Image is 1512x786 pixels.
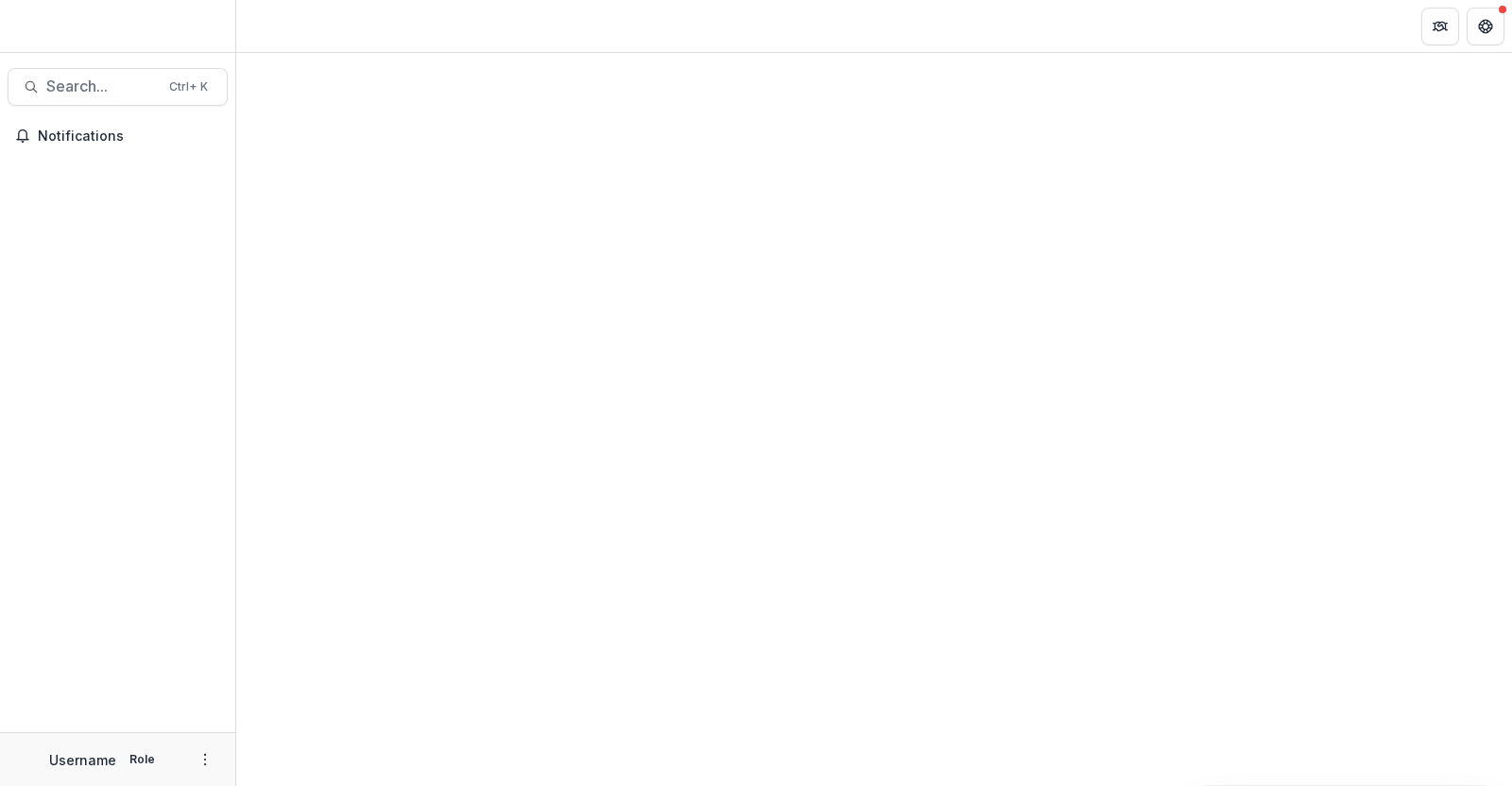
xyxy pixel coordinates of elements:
p: Role [124,751,161,768]
button: Notifications [8,121,228,151]
span: Search... [46,77,158,95]
span: Notifications [38,128,220,145]
button: Search... [8,68,228,106]
p: Username [49,750,116,770]
button: Get Help [1467,8,1504,45]
button: More [194,748,216,771]
div: Ctrl + K [165,77,212,97]
button: Partners [1421,8,1459,45]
